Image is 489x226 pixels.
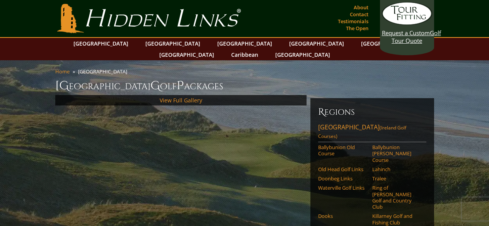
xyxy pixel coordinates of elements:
a: Killarney Golf and Fishing Club [372,213,421,226]
a: [GEOGRAPHIC_DATA] [70,38,132,49]
a: Ring of [PERSON_NAME] Golf and Country Club [372,185,421,210]
a: [GEOGRAPHIC_DATA] [213,38,276,49]
a: Doonbeg Links [318,175,367,182]
a: Home [55,68,70,75]
a: Ballybunion [PERSON_NAME] Course [372,144,421,163]
span: P [177,78,184,93]
span: (Ireland Golf Courses) [318,124,406,139]
a: [GEOGRAPHIC_DATA] [271,49,334,60]
a: [GEOGRAPHIC_DATA] [141,38,204,49]
a: View Full Gallery [160,97,202,104]
a: The Open [344,23,370,34]
a: [GEOGRAPHIC_DATA] [155,49,218,60]
a: Dooks [318,213,367,219]
a: Tralee [372,175,421,182]
a: Ballybunion Old Course [318,144,367,157]
a: Waterville Golf Links [318,185,367,191]
span: G [150,78,160,93]
a: About [352,2,370,13]
a: [GEOGRAPHIC_DATA] [357,38,420,49]
a: [GEOGRAPHIC_DATA](Ireland Golf Courses) [318,123,426,142]
h6: Regions [318,106,426,118]
li: [GEOGRAPHIC_DATA] [78,68,130,75]
a: Lahinch [372,166,421,172]
a: Testimonials [336,16,370,27]
span: Request a Custom [382,29,430,37]
a: Contact [348,9,370,20]
h1: [GEOGRAPHIC_DATA] olf ackages [55,78,434,93]
a: Request a CustomGolf Tour Quote [382,2,432,44]
a: Old Head Golf Links [318,166,367,172]
a: Caribbean [227,49,262,60]
a: [GEOGRAPHIC_DATA] [285,38,348,49]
